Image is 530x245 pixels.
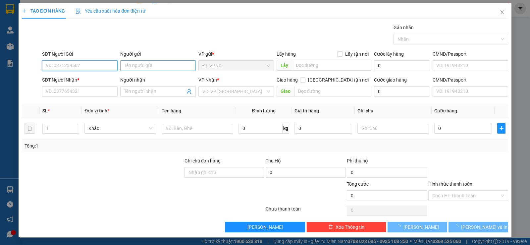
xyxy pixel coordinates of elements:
input: Cước lấy hàng [374,60,430,71]
span: plus [22,9,26,13]
div: VP gửi [198,50,274,58]
span: SL [42,108,48,113]
span: loading [396,224,403,229]
span: loading [454,224,461,229]
label: Cước lấy hàng [374,51,404,57]
span: Lấy hàng [277,51,296,57]
input: VD: Bàn, Ghế [162,123,233,134]
span: Giao [277,86,294,96]
div: Phí thu hộ [347,157,427,167]
span: Xóa Thông tin [336,223,364,231]
span: Khác [88,123,152,133]
div: SĐT Người Nhận [42,76,118,84]
span: [PERSON_NAME] [247,223,283,231]
button: delete [25,123,35,134]
span: close [500,10,505,15]
input: Dọc đường [292,60,372,71]
span: Giao hàng [277,77,298,83]
span: Cước hàng [434,108,457,113]
span: Tổng cước [347,181,369,187]
div: SĐT Người Gửi [42,50,118,58]
div: Người gửi [120,50,196,58]
button: [PERSON_NAME] [388,222,447,232]
span: Lấy tận nơi [343,50,371,58]
span: Lấy [277,60,292,71]
div: Tổng: 1 [25,142,205,150]
label: Cước giao hàng [374,77,407,83]
div: Chưa thanh toán [265,205,346,217]
div: Người nhận [120,76,196,84]
input: 0 [294,123,352,134]
span: Giá trị hàng [294,108,319,113]
input: Dọc đường [294,86,372,96]
span: [PERSON_NAME] [403,223,439,231]
span: Đơn vị tính [84,108,109,113]
input: Ghi chú đơn hàng [185,167,264,178]
button: plus [497,123,505,134]
span: ĐL VPND [202,61,270,71]
button: deleteXóa Thông tin [306,222,386,232]
button: [PERSON_NAME] và In [449,222,508,232]
span: kg [283,123,289,134]
button: Close [493,3,511,22]
label: Ghi chú đơn hàng [185,158,221,163]
button: [PERSON_NAME] [225,222,305,232]
span: delete [328,224,333,230]
img: icon [76,9,81,14]
input: Cước giao hàng [374,86,430,97]
span: plus [498,126,505,131]
input: Ghi Chú [357,123,429,134]
label: Hình thức thanh toán [428,181,472,187]
th: Ghi chú [355,104,432,117]
div: CMND/Passport [433,50,508,58]
span: [GEOGRAPHIC_DATA] tận nơi [305,76,371,84]
span: Thu Hộ [266,158,281,163]
span: user-add [186,89,192,94]
span: TẠO ĐƠN HÀNG [22,8,65,14]
span: VP Nhận [198,77,217,83]
span: [PERSON_NAME] và In [461,223,507,231]
span: Yêu cầu xuất hóa đơn điện tử [76,8,145,14]
span: Định lượng [252,108,276,113]
span: Tên hàng [162,108,181,113]
label: Gán nhãn [394,25,414,30]
div: CMND/Passport [433,76,508,84]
